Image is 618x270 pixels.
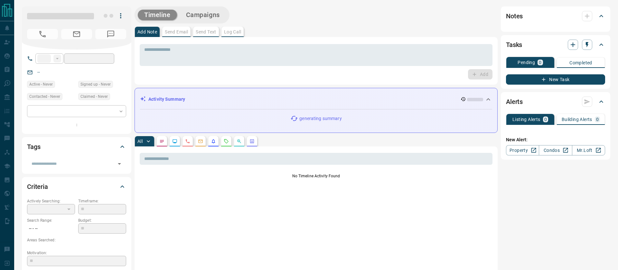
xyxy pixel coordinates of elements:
button: Open [115,159,124,168]
div: Notes [506,8,605,24]
span: No Email [61,29,92,39]
p: Timeframe: [78,198,126,204]
a: Mr.Loft [572,145,605,155]
p: Actively Searching: [27,198,75,204]
p: -- - -- [27,223,75,234]
p: Add Note [137,30,157,34]
button: Timeline [138,10,177,20]
a: Condos [539,145,572,155]
p: 0 [596,117,599,122]
svg: Listing Alerts [211,139,216,144]
span: Active - Never [29,81,53,88]
a: -- [37,70,40,75]
p: Pending [518,60,535,65]
button: New Task [506,74,605,85]
h2: Notes [506,11,523,21]
p: Areas Searched: [27,237,126,243]
p: 0 [544,117,547,122]
div: Tasks [506,37,605,52]
span: Claimed - Never [80,93,108,100]
p: 0 [539,60,541,65]
p: New Alert: [506,136,605,143]
p: Search Range: [27,218,75,223]
svg: Opportunities [237,139,242,144]
p: Budget: [78,218,126,223]
p: Completed [569,61,592,65]
svg: Notes [159,139,164,144]
svg: Agent Actions [249,139,255,144]
button: Campaigns [180,10,226,20]
p: Activity Summary [148,96,185,103]
p: Building Alerts [562,117,592,122]
span: Signed up - Never [80,81,111,88]
span: Contacted - Never [29,93,60,100]
p: No Timeline Activity Found [140,173,492,179]
h2: Tags [27,142,40,152]
svg: Lead Browsing Activity [172,139,177,144]
a: Property [506,145,539,155]
span: No Number [95,29,126,39]
h2: Tasks [506,40,522,50]
span: No Number [27,29,58,39]
div: Activity Summary [140,93,492,105]
p: Listing Alerts [512,117,540,122]
svg: Emails [198,139,203,144]
svg: Calls [185,139,190,144]
p: Motivation: [27,250,126,256]
div: Alerts [506,94,605,109]
div: Tags [27,139,126,154]
svg: Requests [224,139,229,144]
p: All [137,139,143,144]
h2: Alerts [506,97,523,107]
div: Criteria [27,179,126,194]
p: generating summary [299,115,342,122]
h2: Criteria [27,182,48,192]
